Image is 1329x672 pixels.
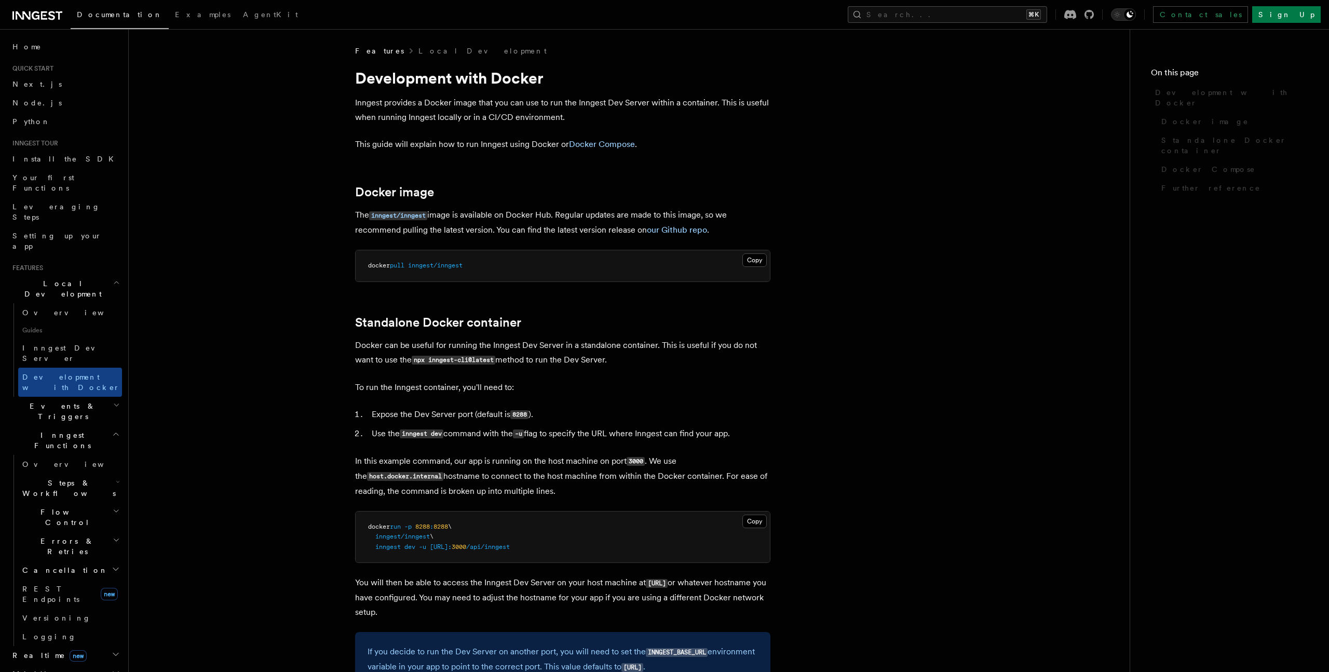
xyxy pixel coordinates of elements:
button: Search...⌘K [848,6,1047,23]
code: npx inngest-cli@latest [412,356,495,365]
span: Docker image [1161,116,1249,127]
span: Events & Triggers [8,401,113,422]
a: Docker image [1157,112,1308,131]
a: Standalone Docker container [355,315,521,330]
p: Docker can be useful for running the Inngest Dev Server in a standalone container. This is useful... [355,338,770,368]
code: [URL] [621,663,643,672]
a: Docker image [355,185,434,199]
span: Development with Docker [22,373,120,392]
a: Development with Docker [18,368,122,397]
span: Development with Docker [1155,87,1308,108]
span: inngest/inngest [375,533,430,540]
code: inngest/inngest [369,211,427,220]
span: run [390,523,401,530]
span: Errors & Retries [18,536,113,557]
button: Events & Triggers [8,397,122,426]
span: inngest/inngest [408,262,463,269]
span: 8288 [433,523,448,530]
a: Documentation [71,3,169,29]
span: Local Development [8,278,113,299]
p: You will then be able to access the Inngest Dev Server on your host machine at or whatever hostna... [355,575,770,620]
li: Use the command with the flag to specify the URL where Inngest can find your app. [369,426,770,441]
span: : [430,523,433,530]
a: Docker Compose [569,139,635,149]
li: Expose the Dev Server port (default is ). [369,407,770,422]
span: \ [430,533,433,540]
code: inngest dev [400,429,443,438]
a: Development with Docker [1151,83,1308,112]
span: docker [368,523,390,530]
span: [URL]: [430,543,452,550]
kbd: ⌘K [1026,9,1041,20]
a: Setting up your app [8,226,122,256]
a: Next.js [8,75,122,93]
span: Realtime [8,650,87,661]
a: Python [8,112,122,131]
code: INNGEST_BASE_URL [646,648,708,657]
span: AgentKit [243,10,298,19]
span: Documentation [77,10,162,19]
a: Versioning [18,609,122,627]
a: AgentKit [237,3,304,28]
button: Errors & Retries [18,532,122,561]
button: Copy [742,515,767,528]
a: Your first Functions [8,168,122,197]
a: Home [8,37,122,56]
span: dev [404,543,415,550]
a: Contact sales [1153,6,1248,23]
p: This guide will explain how to run Inngest using Docker or . [355,137,770,152]
button: Cancellation [18,561,122,580]
span: Home [12,42,42,52]
span: Flow Control [18,507,113,528]
p: In this example command, our app is running on the host machine on port . We use the hostname to ... [355,454,770,499]
code: 3000 [627,457,645,466]
span: Features [355,46,404,56]
a: our Github repo [647,225,707,235]
a: Overview [18,303,122,322]
a: Logging [18,627,122,646]
span: Inngest Functions [8,430,112,451]
button: Toggle dark mode [1111,8,1136,21]
a: Docker Compose [1157,160,1308,179]
button: Inngest Functions [8,426,122,455]
span: -u [419,543,426,550]
span: new [101,588,118,600]
button: Copy [742,253,767,267]
span: -p [404,523,412,530]
span: \ [448,523,452,530]
code: [URL] [646,579,668,588]
span: Overview [22,460,129,468]
span: inngest [375,543,401,550]
span: Node.js [12,99,62,107]
span: Quick start [8,64,53,73]
a: Leveraging Steps [8,197,122,226]
span: pull [390,262,404,269]
span: REST Endpoints [22,585,79,603]
div: Inngest Functions [8,455,122,646]
span: Logging [22,633,76,641]
a: inngest/inngest [369,210,427,220]
p: The image is available on Docker Hub. Regular updates are made to this image, so we recommend pul... [355,208,770,237]
span: Standalone Docker container [1161,135,1308,156]
span: Steps & Workflows [18,478,116,499]
a: Standalone Docker container [1157,131,1308,160]
span: /api/inngest [466,543,510,550]
p: Inngest provides a Docker image that you can use to run the Inngest Dev Server within a container... [355,96,770,125]
a: Node.js [8,93,122,112]
span: Examples [175,10,230,19]
button: Local Development [8,274,122,303]
button: Steps & Workflows [18,474,122,503]
span: Python [12,117,50,126]
button: Flow Control [18,503,122,532]
a: REST Endpointsnew [18,580,122,609]
span: Install the SDK [12,155,120,163]
span: Your first Functions [12,173,74,192]
span: new [70,650,87,662]
span: docker [368,262,390,269]
span: Next.js [12,80,62,88]
span: Inngest Dev Server [22,344,111,362]
span: Further reference [1161,183,1260,193]
code: host.docker.internal [367,472,443,481]
span: Guides [18,322,122,339]
span: Setting up your app [12,232,102,250]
